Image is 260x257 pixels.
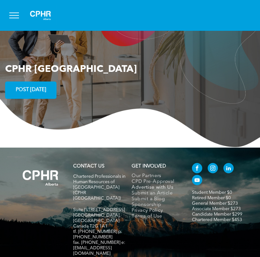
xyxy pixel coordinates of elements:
[24,5,56,26] img: A white background with a few lines on it
[73,240,125,256] span: fax. [PHONE_NUMBER] e:[EMAIL_ADDRESS][DOMAIN_NAME]
[192,201,238,206] a: General Member $273
[5,81,56,99] a: POST [DATE]
[132,191,182,196] a: Submit an Article
[13,84,48,96] span: POST [DATE]
[13,160,68,195] img: A white background with a few lines on it
[6,7,22,24] button: menu
[223,163,234,175] a: linkedin
[208,163,218,175] a: instagram
[132,179,182,185] a: CPD Pre-Approval
[73,208,125,212] span: Suite [STREET_ADDRESS]
[192,218,242,222] a: Chartered Member $453
[192,212,242,217] a: Candidate Member $299
[73,229,122,239] span: tf. [PHONE_NUMBER] p. [PHONE_NUMBER]
[132,185,182,191] a: Advertise with Us
[132,164,166,169] span: GET INVOLVED
[192,175,202,187] a: youtube
[5,64,137,74] span: CPHR [GEOGRAPHIC_DATA]
[132,214,182,219] a: Terms of Use
[132,185,173,191] span: Advertise with Us
[132,173,182,179] a: Our Partners
[73,164,104,169] a: CONTACT US
[73,174,126,201] span: Chartered Professionals in Human Resources of [GEOGRAPHIC_DATA] (CPHR [GEOGRAPHIC_DATA])
[73,213,121,228] span: [GEOGRAPHIC_DATA], [GEOGRAPHIC_DATA] Canada T2G 1A1
[192,163,202,175] a: facebook
[192,196,231,200] a: Retired Member $0
[192,207,241,211] a: Associate Member $273
[192,190,232,195] a: Student Member $0
[132,202,182,208] a: Sponsorship
[132,196,182,202] a: Submit a Blog
[132,208,182,214] a: Privacy Policy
